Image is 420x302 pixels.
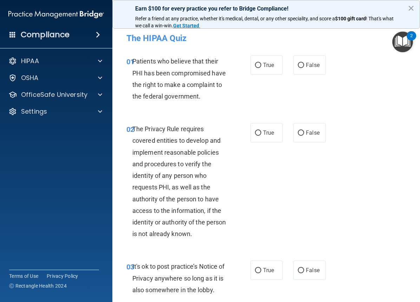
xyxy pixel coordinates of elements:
span: Refer a friend at any practice, whether it's medical, dental, or any other speciality, and score a [135,16,335,21]
span: Patients who believe that their PHI has been compromised have the right to make a complaint to th... [132,58,226,100]
span: Ⓒ Rectangle Health 2024 [9,282,67,289]
p: Earn $100 for every practice you refer to Bridge Compliance! [135,5,397,12]
strong: $100 gift card [335,16,366,21]
span: False [306,267,320,274]
h4: Compliance [21,30,70,40]
button: Open Resource Center, 2 new notifications [392,32,413,52]
a: Terms of Use [9,273,38,280]
span: False [306,129,320,136]
p: HIPAA [21,57,39,65]
img: PMB logo [8,7,104,21]
input: True [255,130,261,136]
span: 01 [126,58,134,66]
a: Privacy Policy [47,273,78,280]
button: Close [408,2,414,14]
span: 02 [126,125,134,134]
input: False [298,63,304,68]
input: True [255,63,261,68]
a: OSHA [8,74,102,82]
input: False [298,268,304,273]
p: OfficeSafe University [21,90,87,99]
strong: Get Started [173,23,199,28]
p: Settings [21,107,47,116]
p: OSHA [21,74,39,82]
a: Get Started [173,23,200,28]
span: The Privacy Rule requires covered entities to develop and implement reasonable policies and proce... [132,125,226,237]
span: False [306,62,320,68]
span: True [263,129,274,136]
span: It's ok to post practice’s Notice of Privacy anywhere so long as it is also somewhere in the lobby. [132,263,225,293]
div: 2 [410,36,413,45]
span: ! That's what we call a win-win. [135,16,395,28]
span: True [263,267,274,274]
a: OfficeSafe University [8,90,102,99]
span: True [263,62,274,68]
a: Settings [8,107,102,116]
span: 03 [126,263,134,271]
input: True [255,268,261,273]
input: False [298,130,304,136]
a: HIPAA [8,57,102,65]
h4: The HIPAA Quiz [126,34,406,43]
